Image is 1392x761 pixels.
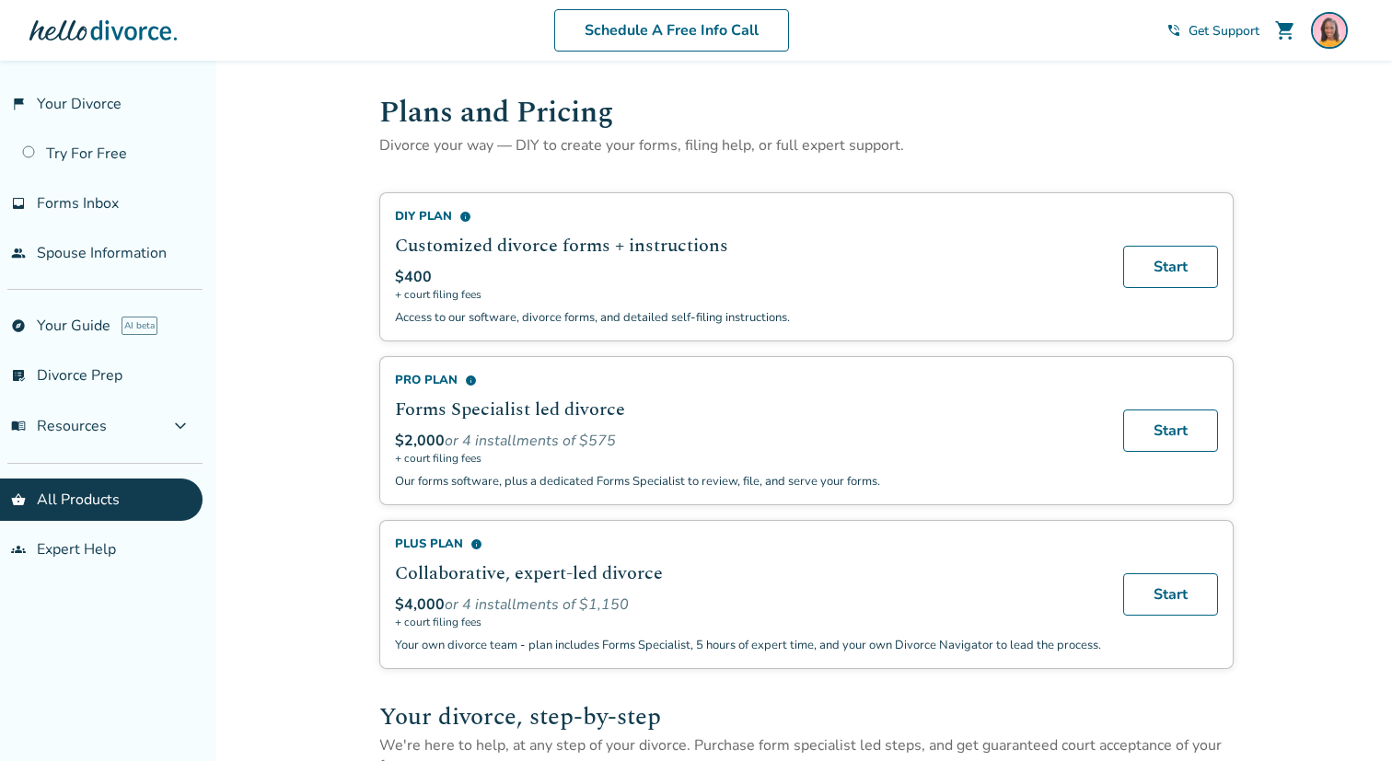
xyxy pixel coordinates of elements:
[554,9,789,52] a: Schedule A Free Info Call
[395,372,1101,388] div: Pro Plan
[395,431,1101,451] div: or 4 installments of $575
[395,431,445,451] span: $2,000
[11,542,26,557] span: groups
[1166,23,1181,38] span: phone_in_talk
[11,419,26,433] span: menu_book
[395,536,1101,552] div: Plus Plan
[395,615,1101,629] span: + court filing fees
[1189,22,1259,40] span: Get Support
[379,698,1234,735] h2: Your divorce, step-by-step
[395,559,1101,587] h2: Collaborative, expert-led divorce
[395,396,1101,423] h2: Forms Specialist led divorce
[395,208,1101,225] div: DIY Plan
[11,97,26,111] span: flag_2
[1311,12,1348,49] img: Jazmyne Williams
[11,318,26,333] span: explore
[395,594,1101,615] div: or 4 installments of $1,150
[37,193,119,213] span: Forms Inbox
[1166,22,1259,40] a: phone_in_talkGet Support
[395,309,1101,326] p: Access to our software, divorce forms, and detailed self-filing instructions.
[1274,19,1296,41] span: shopping_cart
[395,637,1101,653] p: Your own divorce team - plan includes Forms Specialist, 5 hours of expert time, and your own Divo...
[395,267,432,287] span: $400
[1123,409,1218,452] a: Start
[169,415,191,437] span: expand_more
[11,196,26,211] span: inbox
[122,317,157,335] span: AI beta
[11,492,26,507] span: shopping_basket
[1123,573,1218,616] a: Start
[459,211,471,223] span: info
[395,287,1101,302] span: + court filing fees
[379,135,1234,156] p: Divorce your way — DIY to create your forms, filing help, or full expert support.
[395,594,445,615] span: $4,000
[11,368,26,383] span: list_alt_check
[11,246,26,260] span: people
[1123,246,1218,288] a: Start
[395,451,1101,466] span: + court filing fees
[465,375,477,386] span: info
[11,416,107,436] span: Resources
[470,538,482,550] span: info
[395,232,1101,259] h2: Customized divorce forms + instructions
[395,473,1101,490] p: Our forms software, plus a dedicated Forms Specialist to review, file, and serve your forms.
[379,90,1234,135] h1: Plans and Pricing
